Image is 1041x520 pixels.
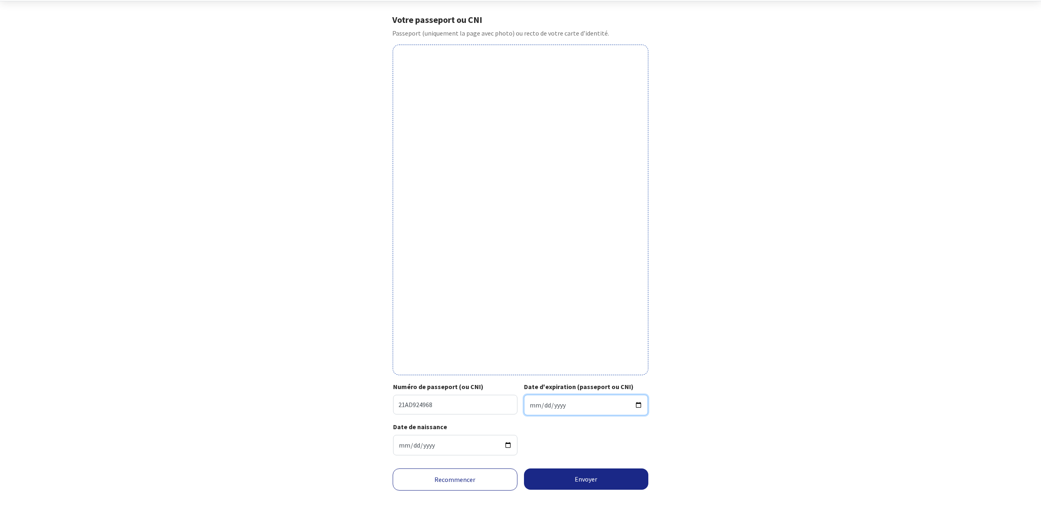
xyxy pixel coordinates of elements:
h1: Votre passeport ou CNI [392,14,649,25]
p: Passeport (uniquement la page avec photo) ou recto de votre carte d’identité. [392,28,649,38]
button: Envoyer [524,468,649,490]
a: Recommencer [393,468,517,491]
strong: Date d'expiration (passeport ou CNI) [524,383,634,391]
strong: Date de naissance [393,423,447,431]
strong: Numéro de passeport (ou CNI) [393,383,483,391]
